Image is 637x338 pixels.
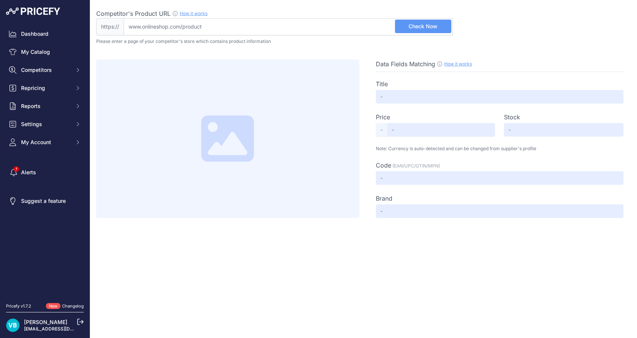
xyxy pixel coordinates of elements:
span: Check Now [409,23,437,30]
span: Repricing [21,84,70,92]
a: [PERSON_NAME] [24,319,67,325]
img: Pricefy Logo [6,8,60,15]
span: Competitors [21,66,70,74]
span: https:// [96,18,124,35]
a: [EMAIL_ADDRESS][DOMAIN_NAME] [24,326,103,332]
button: Repricing [6,81,84,95]
button: Competitors [6,63,84,77]
label: Title [376,79,388,88]
span: My Account [21,139,70,146]
p: Please enter a page of your competitor's store which contains product information [96,38,631,44]
a: Alerts [6,166,84,179]
a: How it works [180,11,207,16]
input: - [376,171,624,185]
div: Pricefy v1.7.2 [6,303,31,309]
a: My Catalog [6,45,84,59]
span: - [376,123,387,137]
input: www.onlineshop.com/product [124,18,453,35]
input: - [376,204,624,218]
input: - [376,90,624,104]
span: Settings [21,120,70,128]
button: My Account [6,136,84,149]
p: Note: Currency is auto-detected and can be changed from supplier's profile [376,146,624,152]
span: Code [376,161,391,169]
span: Competitor's Product URL [96,10,171,17]
label: Price [376,113,390,122]
button: Reports [6,99,84,113]
a: Dashboard [6,27,84,41]
button: Settings [6,117,84,131]
input: - [387,123,495,137]
a: Changelog [62,303,84,309]
nav: Sidebar [6,27,84,294]
span: New [46,303,61,309]
label: Brand [376,194,392,203]
span: (EAN/UPC/GTIN/MPN) [392,163,440,169]
a: How it works [444,61,472,67]
input: - [504,123,623,137]
button: Check Now [395,20,451,33]
span: Reports [21,102,70,110]
a: Suggest a feature [6,194,84,208]
label: Stock [504,113,520,122]
span: Data Fields Matching [376,60,435,68]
